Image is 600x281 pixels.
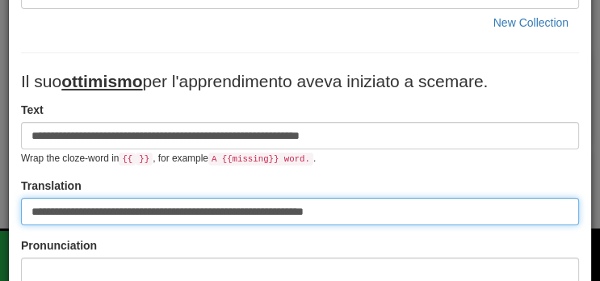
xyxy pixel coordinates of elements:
p: Il suo per l'apprendimento aveva iniziato a scemare. [21,69,579,94]
code: A {{missing}} word. [208,153,313,166]
label: Translation [21,178,82,194]
u: ottimismo [61,72,142,90]
label: Pronunciation [21,237,97,254]
small: Wrap the cloze-word in , for example . [21,153,316,164]
code: }} [136,153,153,166]
code: {{ [119,153,136,166]
label: Text [21,102,44,118]
button: New Collection [483,9,579,36]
